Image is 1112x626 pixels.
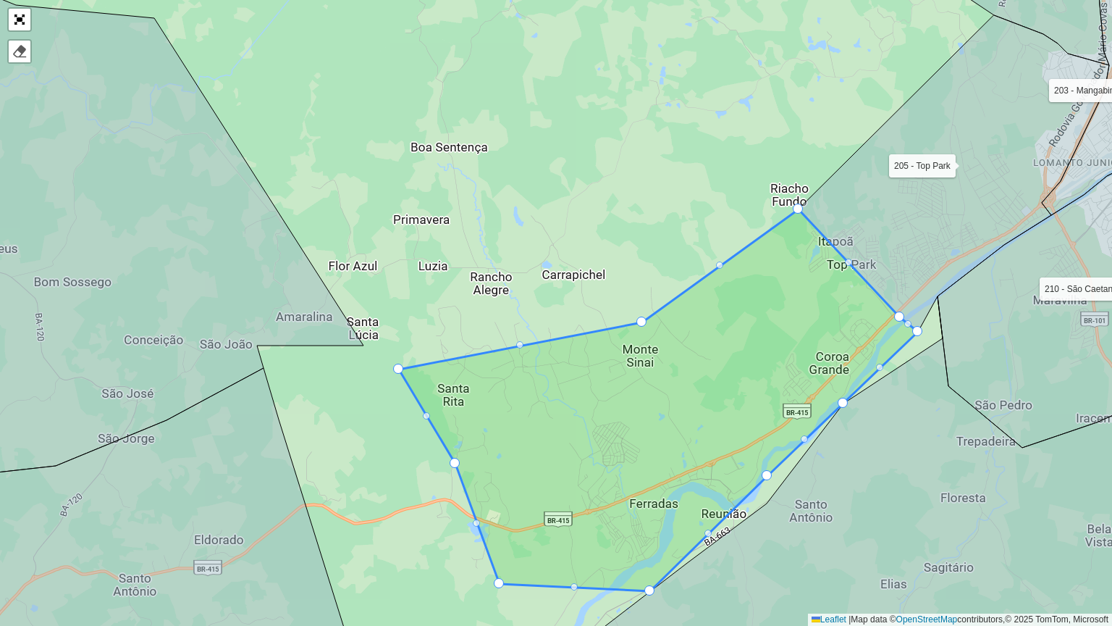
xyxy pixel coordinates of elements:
div: Map data © contributors,© 2025 TomTom, Microsoft [808,614,1112,626]
div: Remover camada(s) [9,41,30,62]
a: OpenStreetMap [896,614,958,625]
a: Leaflet [812,614,846,625]
span: | [848,614,851,625]
a: Abrir mapa em tela cheia [9,9,30,30]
